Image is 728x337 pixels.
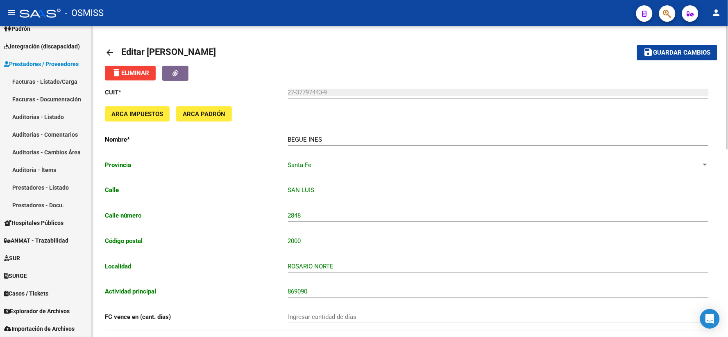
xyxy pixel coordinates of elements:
p: Calle número [105,211,288,220]
span: Padrón [4,24,30,33]
span: Editar [PERSON_NAME] [121,47,216,57]
span: Eliminar [111,69,149,77]
span: Prestadores / Proveedores [4,60,79,69]
span: Integración (discapacidad) [4,42,80,51]
span: Importación de Archivos [4,324,75,333]
span: ANMAT - Trazabilidad [4,236,68,245]
p: Calle [105,186,288,195]
span: ARCA Impuestos [111,110,163,118]
span: Guardar cambios [653,49,711,57]
mat-icon: arrow_back [105,48,115,57]
mat-icon: person [712,8,721,18]
p: Nombre [105,135,288,144]
button: Guardar cambios [637,45,717,60]
span: Explorador de Archivos [4,307,70,316]
span: Santa Fe [288,161,312,169]
div: Open Intercom Messenger [700,309,720,329]
mat-icon: menu [7,8,16,18]
span: Casos / Tickets [4,289,48,298]
button: ARCA Padrón [176,106,232,122]
span: SURGE [4,271,27,280]
p: Localidad [105,262,288,271]
span: Hospitales Públicos [4,218,64,227]
mat-icon: save [644,47,653,57]
mat-icon: delete [111,68,121,78]
p: CUIT [105,88,288,97]
span: ARCA Padrón [183,110,225,118]
button: Eliminar [105,66,156,80]
button: ARCA Impuestos [105,106,170,122]
p: Actividad principal [105,287,288,296]
p: FC vence en (cant. días) [105,312,288,321]
span: SUR [4,254,20,263]
span: - OSMISS [65,4,104,22]
p: Provincia [105,160,288,170]
p: Código postal [105,236,288,245]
